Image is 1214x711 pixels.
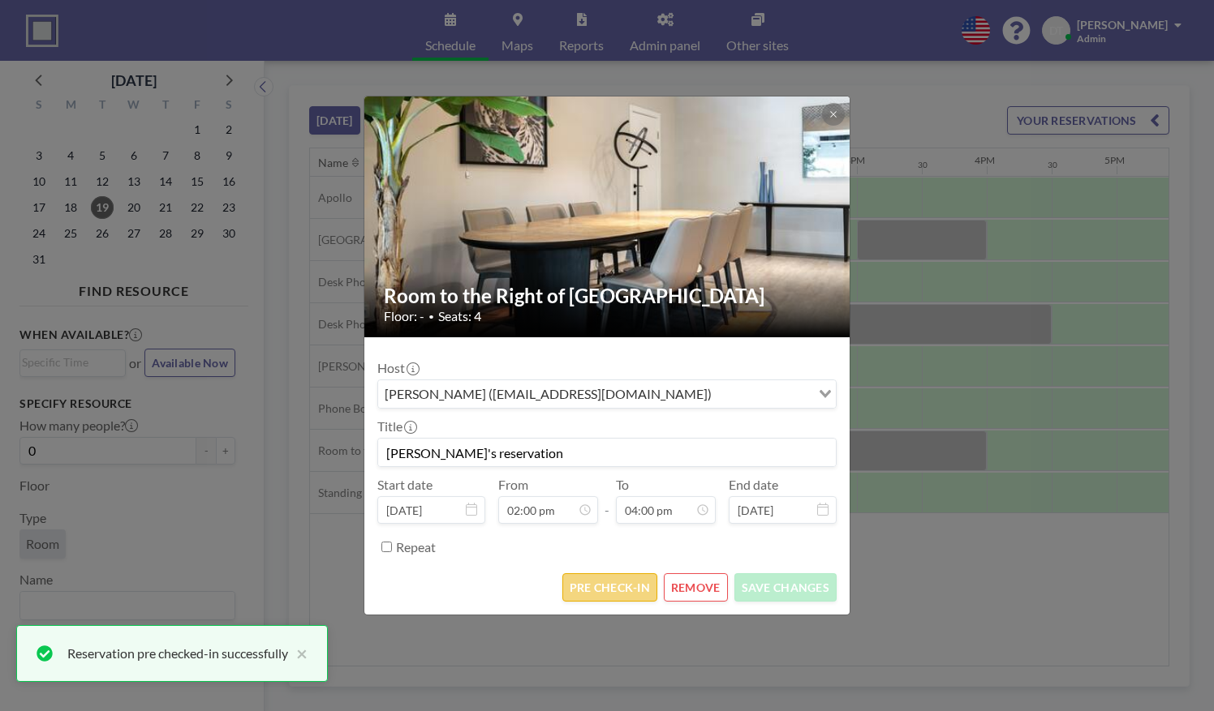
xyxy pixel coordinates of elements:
[377,477,433,493] label: Start date
[381,383,715,405] span: [PERSON_NAME] ([EMAIL_ADDRESS][DOMAIN_NAME])
[377,418,415,435] label: Title
[378,380,836,408] div: Search for option
[734,573,837,602] button: SAVE CHANGES
[288,644,308,663] button: close
[729,477,778,493] label: End date
[364,55,851,379] img: 537.jpg
[428,311,434,323] span: •
[498,477,528,493] label: From
[438,308,481,324] span: Seats: 4
[562,573,657,602] button: PRE CHECK-IN
[605,482,609,518] span: -
[67,644,288,663] div: Reservation pre checked-in successfully
[664,573,728,602] button: REMOVE
[616,477,629,493] label: To
[396,539,436,555] label: Repeat
[384,308,424,324] span: Floor: -
[717,383,809,405] input: Search for option
[384,284,832,308] h2: Room to the Right of [GEOGRAPHIC_DATA]
[377,360,418,376] label: Host
[378,439,836,466] input: (No title)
